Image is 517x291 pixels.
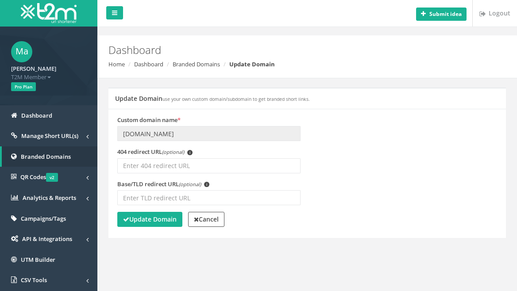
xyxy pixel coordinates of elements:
[134,60,163,68] a: Dashboard
[162,96,310,102] small: use your own custom domain/subdomain to get branded short links.
[21,214,66,222] span: Campaigns/Tags
[108,44,506,56] h2: Dashboard
[108,60,125,68] a: Home
[11,82,36,91] span: Pro Plan
[11,73,86,81] span: T2M Member
[117,190,301,205] input: Enter TLD redirect URL
[187,150,193,155] span: i
[115,95,310,102] h5: Update Domain
[429,10,462,18] b: Submit idea
[162,149,184,155] em: (optional)
[11,65,56,73] strong: [PERSON_NAME]
[11,41,32,62] span: Ma
[21,111,52,119] span: Dashboard
[20,173,58,181] span: QR Codes
[117,158,301,173] input: Enter 404 redirect URL
[173,60,220,68] a: Branded Domains
[21,132,78,140] span: Manage Short URL(s)
[117,148,193,156] label: 404 redirect URL
[204,182,209,187] span: i
[229,60,275,68] strong: Update Domain
[117,180,209,188] label: Base/TLD redirect URL
[21,276,47,284] span: CSV Tools
[21,3,77,23] img: T2M
[46,173,58,182] span: v2
[117,212,182,227] button: Update Domain
[416,8,467,21] button: Submit idea
[117,116,181,124] label: Custom domain name
[22,235,72,243] span: API & Integrations
[179,181,201,188] em: (optional)
[23,194,76,202] span: Analytics & Reports
[21,153,71,161] span: Branded Domains
[194,215,219,223] strong: Cancel
[21,256,55,264] span: UTM Builder
[117,126,301,141] input: Enter domain name
[188,212,224,227] a: Cancel
[11,62,86,81] a: [PERSON_NAME] T2M Member
[123,215,177,223] strong: Update Domain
